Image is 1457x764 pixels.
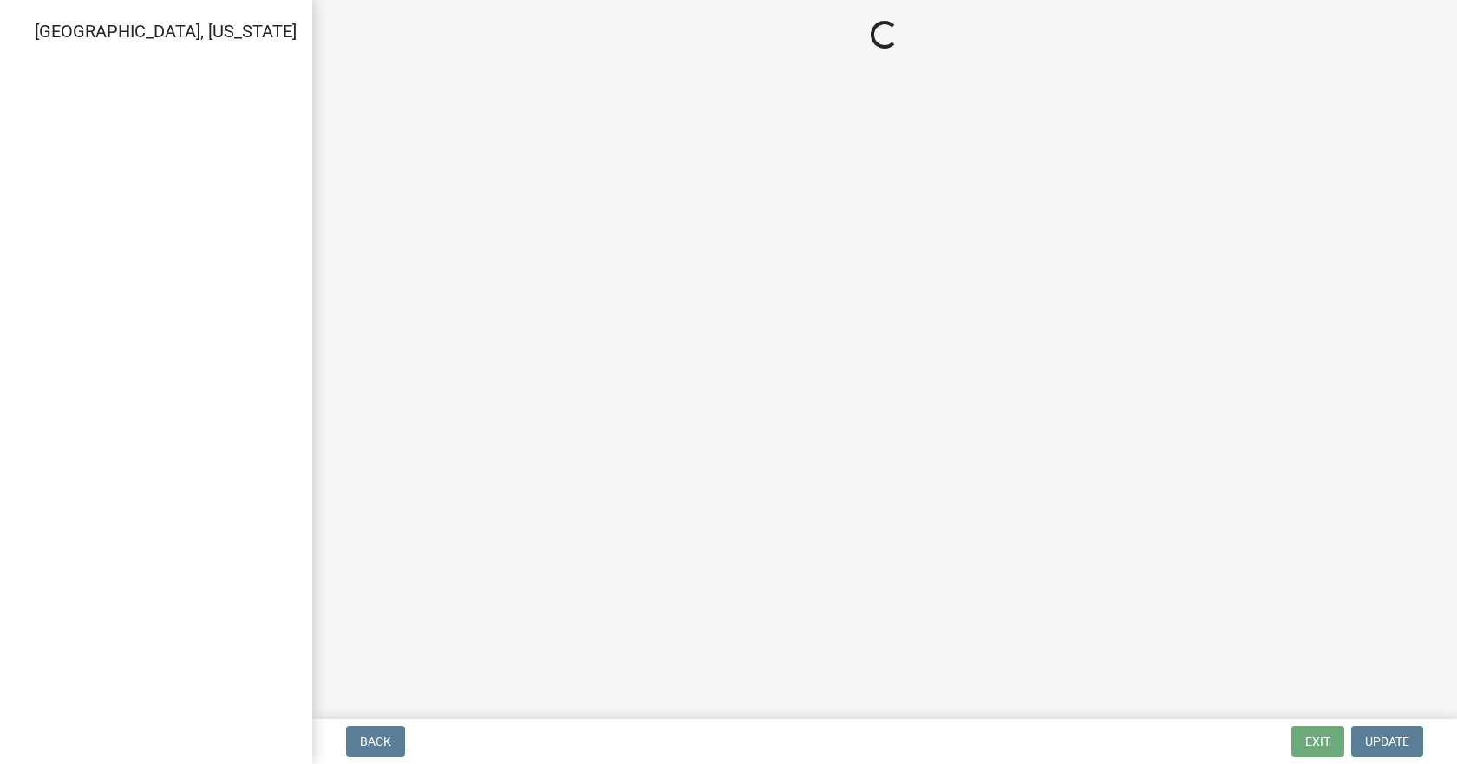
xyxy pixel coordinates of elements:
[1351,726,1423,757] button: Update
[1291,726,1344,757] button: Exit
[360,735,391,748] span: Back
[35,21,297,42] span: [GEOGRAPHIC_DATA], [US_STATE]
[1365,735,1409,748] span: Update
[346,726,405,757] button: Back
